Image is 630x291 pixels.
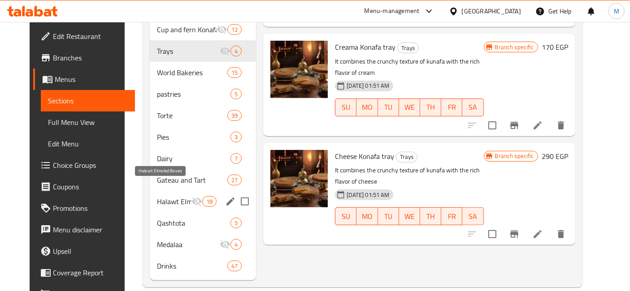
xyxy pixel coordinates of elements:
[150,148,256,169] div: Dairy7
[343,81,393,90] span: [DATE] 01:51 AM
[150,234,256,255] div: Medalaa4
[339,210,353,223] span: SU
[335,165,483,187] p: It combines the crunchy texture of kunafa with the rich flavor of cheese
[220,239,230,250] svg: Inactive section
[228,262,241,270] span: 47
[504,115,525,136] button: Branch-specific-item
[614,6,619,16] span: M
[150,62,256,83] div: World Bakeries15
[335,98,356,116] button: SU
[157,196,191,207] span: Halawt Elmoled Boxes
[441,98,462,116] button: FR
[228,176,241,184] span: 27
[231,47,241,56] span: 4
[445,210,459,223] span: FR
[231,90,241,98] span: 5
[356,207,378,225] button: MO
[53,203,128,214] span: Promotions
[217,24,227,35] svg: Inactive section
[157,175,227,185] span: Gateau and Tart
[231,133,241,141] span: 3
[462,6,521,16] div: [GEOGRAPHIC_DATA]
[466,210,480,223] span: SA
[483,225,502,244] span: Select to update
[157,132,230,142] span: Pies
[157,218,230,228] span: Qashtota
[424,210,438,223] span: TH
[227,261,242,271] div: items
[356,98,378,116] button: MO
[53,246,128,257] span: Upsell
[398,43,418,53] span: Trays
[360,210,374,223] span: MO
[491,152,538,160] span: Branch specific
[462,98,483,116] button: SA
[157,261,227,271] span: Drinks
[150,40,256,62] div: Trays4
[41,111,135,133] a: Full Menu View
[41,90,135,111] a: Sections
[33,154,135,176] a: Choice Groups
[48,138,128,149] span: Edit Menu
[483,116,502,135] span: Select to update
[231,240,241,249] span: 4
[150,105,256,126] div: Torte39
[382,101,395,114] span: TU
[491,43,538,51] span: Branch specific
[396,152,417,162] span: Trays
[445,101,459,114] span: FR
[360,101,374,114] span: MO
[150,19,256,40] div: Cup and fern Konafa12
[48,95,128,106] span: Sections
[224,195,237,208] button: edit
[228,111,241,120] span: 39
[203,197,216,206] span: 18
[33,26,135,47] a: Edit Restaurant
[53,181,128,192] span: Coupons
[424,101,438,114] span: TH
[420,98,441,116] button: TH
[150,126,256,148] div: Pies3
[270,150,328,207] img: Cheese Konafa tray
[396,152,417,163] div: Trays
[33,176,135,197] a: Coupons
[157,46,220,56] span: Trays
[157,67,227,78] span: World Bakeries
[378,207,399,225] button: TU
[33,219,135,240] a: Menu disclaimer
[378,98,399,116] button: TU
[228,26,241,34] span: 12
[33,262,135,283] a: Coverage Report
[230,153,242,164] div: items
[335,40,395,54] span: Creama Konafa tray
[53,52,128,63] span: Branches
[33,47,135,68] a: Branches
[230,132,242,142] div: items
[462,207,483,225] button: SA
[48,117,128,128] span: Full Menu View
[157,24,217,35] span: Cup and fern Konafa
[335,150,394,163] span: Cheese Konafa tray
[420,207,441,225] button: TH
[227,175,242,185] div: items
[157,153,230,164] span: Dairy
[220,46,230,56] svg: Inactive section
[399,207,420,225] button: WE
[230,218,242,228] div: items
[441,207,462,225] button: FR
[399,98,420,116] button: WE
[33,240,135,262] a: Upsell
[230,46,242,56] div: items
[150,169,256,191] div: Gateau and Tart27
[466,101,480,114] span: SA
[157,239,220,250] span: Medalaa
[150,255,256,277] div: Drinks47
[270,41,328,98] img: Creama Konafa tray
[542,41,568,53] h6: 170 EGP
